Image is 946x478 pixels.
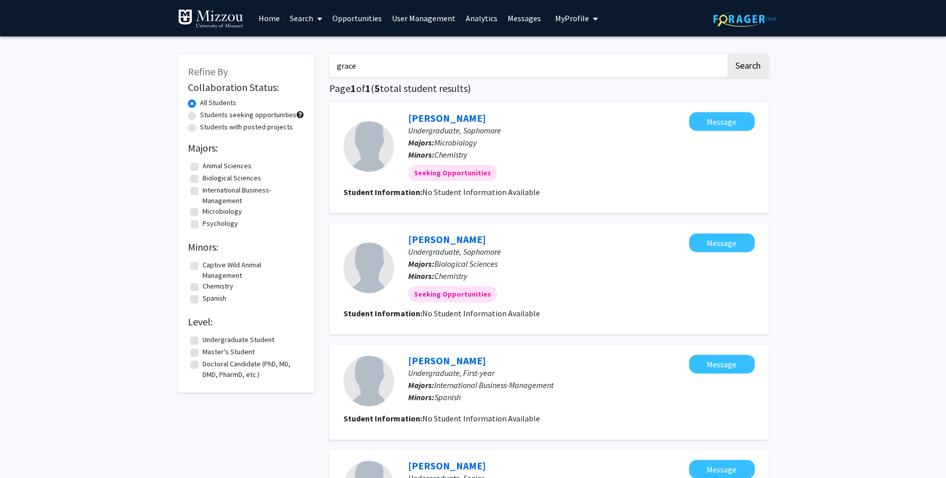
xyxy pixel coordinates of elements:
b: Student Information: [343,308,422,318]
a: User Management [387,1,461,36]
span: 1 [351,82,356,94]
span: Undergraduate, Sophomore [408,125,501,135]
span: My Profile [555,13,589,23]
a: Home [254,1,285,36]
a: [PERSON_NAME] [408,354,486,367]
label: All Students [200,98,236,108]
label: Students with posted projects [200,122,293,132]
img: University of Missouri Logo [178,9,243,29]
b: Majors: [408,259,434,269]
label: Psychology [203,218,238,229]
span: Biological Sciences [434,259,497,269]
b: Student Information: [343,187,422,197]
label: Spanish [203,293,226,304]
span: 1 [365,82,371,94]
label: Biological Sciences [203,173,261,183]
span: No Student Information Available [422,413,540,423]
button: Message Grace Ware [689,355,755,373]
a: Messages [503,1,546,36]
label: Doctoral Candidate (PhD, MD, DMD, PharmD, etc.) [203,359,302,380]
h2: Level: [188,316,304,328]
label: Microbiology [203,206,242,217]
input: Search Keywords [329,54,726,77]
a: Analytics [461,1,503,36]
a: [PERSON_NAME] [408,233,486,246]
b: Student Information: [343,413,422,423]
a: [PERSON_NAME] [408,112,486,124]
span: Undergraduate, First-year [408,368,494,378]
b: Minors: [408,271,434,281]
label: Animal Sciences [203,161,252,171]
label: Undergraduate Student [203,334,274,345]
label: Chemistry [203,281,233,292]
a: [PERSON_NAME] [408,459,486,472]
label: Master's Student [203,347,255,357]
h2: Minors: [188,241,304,253]
button: Message Grace Raycraft [689,112,755,131]
label: Captive Wild Animal Management [203,260,302,281]
span: Spanish [434,392,461,402]
a: Search [285,1,327,36]
span: No Student Information Available [422,187,540,197]
label: Students seeking opportunities [200,110,296,120]
span: No Student Information Available [422,308,540,318]
button: Search [727,54,769,77]
b: Minors: [408,392,434,402]
span: Microbiology [434,137,477,148]
label: International Business-Management [203,185,302,206]
a: Opportunities [327,1,387,36]
h2: Collaboration Status: [188,81,304,93]
mat-chip: Seeking Opportunities [408,165,497,181]
b: Majors: [408,380,434,390]
span: Refine By [188,65,228,78]
b: Minors: [408,150,434,160]
img: ForagerOne Logo [713,11,776,27]
span: Undergraduate, Sophomore [408,247,501,257]
button: Message Grace Karstens [689,233,755,252]
span: 5 [374,82,380,94]
span: Chemistry [434,150,467,160]
h2: Majors: [188,142,304,154]
b: Majors: [408,137,434,148]
iframe: Chat [8,433,43,470]
span: Chemistry [434,271,467,281]
h1: Page of ( total student results) [329,82,769,94]
span: International Business-Management [434,380,554,390]
mat-chip: Seeking Opportunities [408,286,497,302]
